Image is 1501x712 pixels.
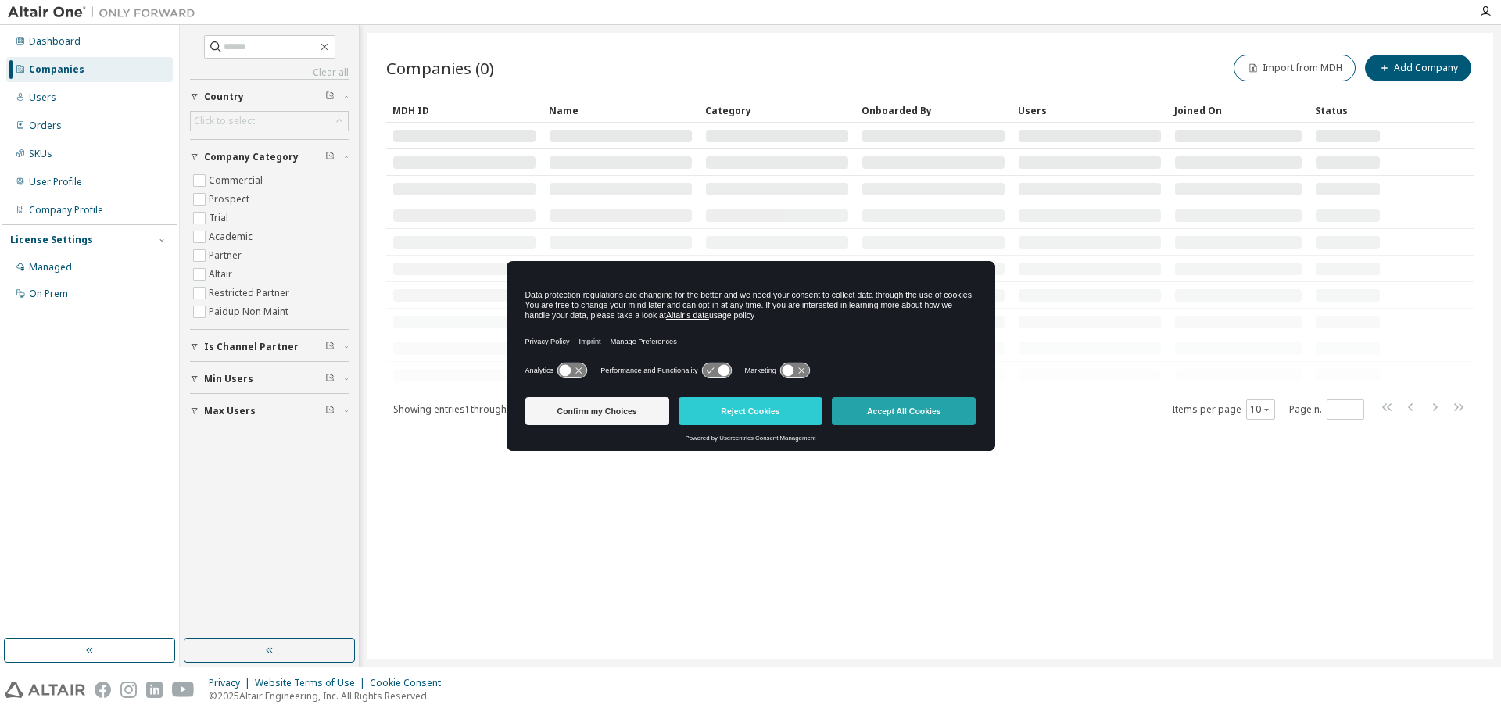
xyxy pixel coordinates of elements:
[549,98,693,123] div: Name
[255,677,370,689] div: Website Terms of Use
[8,5,203,20] img: Altair One
[862,98,1005,123] div: Onboarded By
[190,362,349,396] button: Min Users
[209,284,292,302] label: Restricted Partner
[190,80,349,114] button: Country
[705,98,849,123] div: Category
[29,91,56,104] div: Users
[5,682,85,698] img: altair_logo.svg
[1172,399,1275,420] span: Items per page
[325,405,335,417] span: Clear filter
[29,148,52,160] div: SKUs
[325,341,335,353] span: Clear filter
[1018,98,1162,123] div: Users
[386,57,494,79] span: Companies (0)
[209,265,235,284] label: Altair
[190,140,349,174] button: Company Category
[392,98,536,123] div: MDH ID
[209,227,256,246] label: Academic
[1234,55,1356,81] button: Import from MDH
[1174,98,1302,123] div: Joined On
[325,91,335,103] span: Clear filter
[393,403,532,416] span: Showing entries 1 through 10 of 0
[209,190,253,209] label: Prospect
[29,63,84,76] div: Companies
[204,151,299,163] span: Company Category
[29,120,62,132] div: Orders
[190,394,349,428] button: Max Users
[194,115,255,127] div: Click to select
[10,234,93,246] div: License Settings
[1250,403,1271,416] button: 10
[209,246,245,265] label: Partner
[95,682,111,698] img: facebook.svg
[29,261,72,274] div: Managed
[204,91,244,103] span: Country
[190,330,349,364] button: Is Channel Partner
[29,288,68,300] div: On Prem
[204,373,253,385] span: Min Users
[209,171,266,190] label: Commercial
[190,66,349,79] a: Clear all
[204,341,299,353] span: Is Channel Partner
[191,112,348,131] div: Click to select
[209,209,231,227] label: Trial
[172,682,195,698] img: youtube.svg
[209,302,292,321] label: Paidup Non Maint
[209,677,255,689] div: Privacy
[370,677,450,689] div: Cookie Consent
[325,373,335,385] span: Clear filter
[120,682,137,698] img: instagram.svg
[1365,55,1471,81] button: Add Company
[1289,399,1364,420] span: Page n.
[204,405,256,417] span: Max Users
[146,682,163,698] img: linkedin.svg
[209,689,450,703] p: © 2025 Altair Engineering, Inc. All Rights Reserved.
[1315,98,1381,123] div: Status
[29,176,82,188] div: User Profile
[29,35,81,48] div: Dashboard
[29,204,103,216] div: Company Profile
[325,151,335,163] span: Clear filter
